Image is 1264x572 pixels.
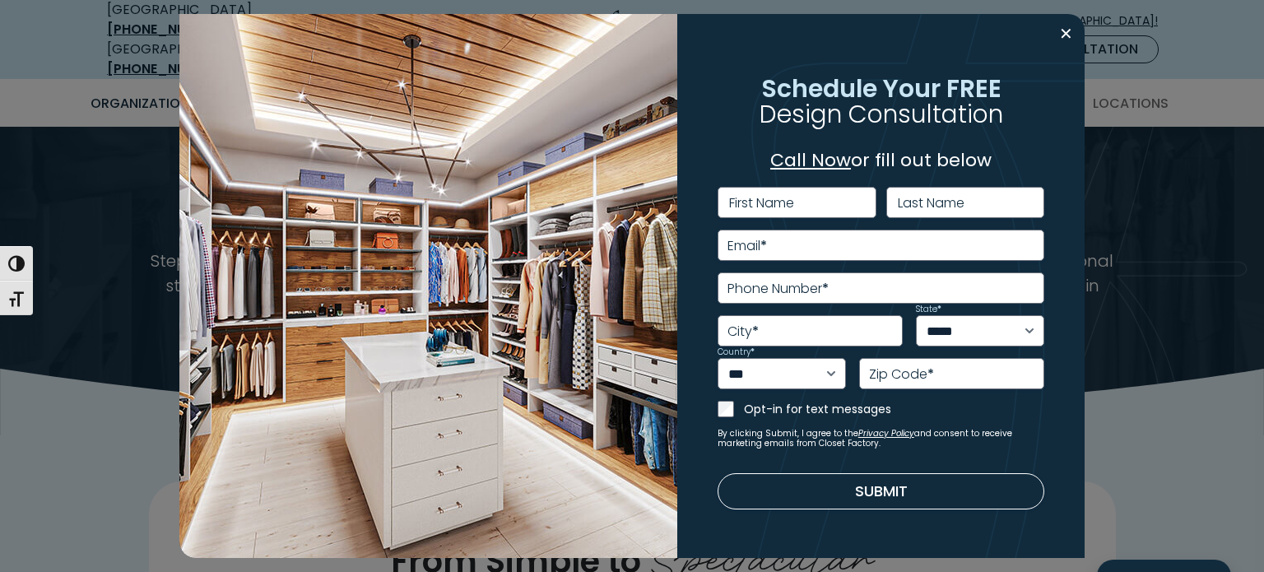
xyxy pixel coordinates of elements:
label: Opt-in for text messages [744,401,1045,417]
label: City [727,325,759,338]
p: or fill out below [718,146,1045,174]
a: Call Now [770,147,851,173]
label: Phone Number [727,282,829,295]
button: Submit [718,473,1045,509]
a: Privacy Policy [858,427,914,439]
label: Email [727,239,767,253]
button: Close modal [1054,21,1078,47]
span: Design Consultation [760,96,1003,132]
img: Walk in closet with island [179,14,677,570]
label: Last Name [898,197,964,210]
label: First Name [729,197,794,210]
label: Zip Code [869,368,934,381]
span: Schedule Your FREE [761,70,1001,105]
label: Country [718,348,755,356]
small: By clicking Submit, I agree to the and consent to receive marketing emails from Closet Factory. [718,429,1045,449]
label: State [916,305,941,314]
